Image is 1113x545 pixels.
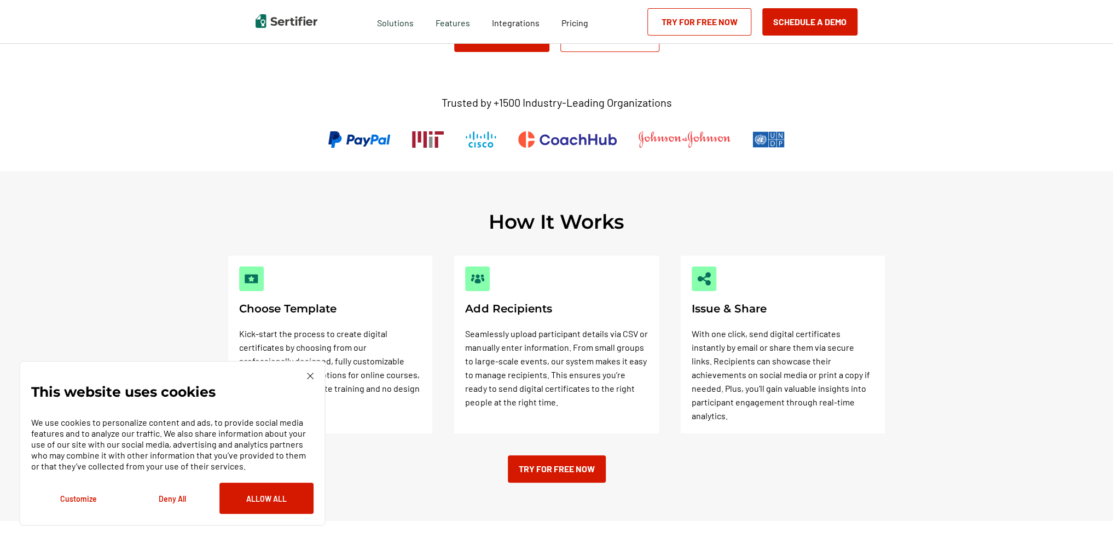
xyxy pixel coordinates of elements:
button: Deny All [125,483,219,514]
h3: Choose Template [239,302,421,316]
img: PayPal [328,131,390,148]
iframe: Chat Widget [1058,492,1113,545]
img: Choose Template Image [245,272,258,286]
img: Johnson & Johnson [639,131,731,148]
a: Integrations [492,15,540,28]
h3: Add Recipients [465,302,647,316]
span: Pricing [561,18,588,28]
img: UNDP [752,131,785,148]
button: Customize [31,483,125,514]
p: We use cookies to personalize content and ads, to provide social media features and to analyze ou... [31,417,314,472]
span: Integrations [492,18,540,28]
a: Pricing [561,15,588,28]
p: Kick-start the process to create digital certificates by choosing from our professionally designe... [239,327,421,409]
img: Cisco [466,131,496,148]
h2: How It Works [489,210,624,234]
img: Cookie Popup Close [307,373,314,379]
p: Trusted by +1500 Industry-Leading Organizations [441,96,671,109]
img: Add Recipients Image [471,272,484,286]
button: Schedule a Demo [762,8,857,36]
img: Massachusetts Institute of Technology [412,131,444,148]
img: Issue & Share Image [697,272,711,286]
p: Seamlessly upload participant details via CSV or manually enter information. From small groups to... [465,327,647,409]
button: Allow All [219,483,314,514]
img: Sertifier | Digital Credentialing Platform [256,14,317,28]
span: Features [436,15,470,28]
a: Try for Free Now [508,455,606,483]
img: CoachHub [518,131,617,148]
a: Try for Free Now [647,8,751,36]
p: With one click, send digital certificates instantly by email or share them via secure links. Reci... [692,327,874,422]
span: Solutions [377,15,414,28]
p: This website uses cookies [31,386,216,397]
h3: Issue & Share [692,302,874,316]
